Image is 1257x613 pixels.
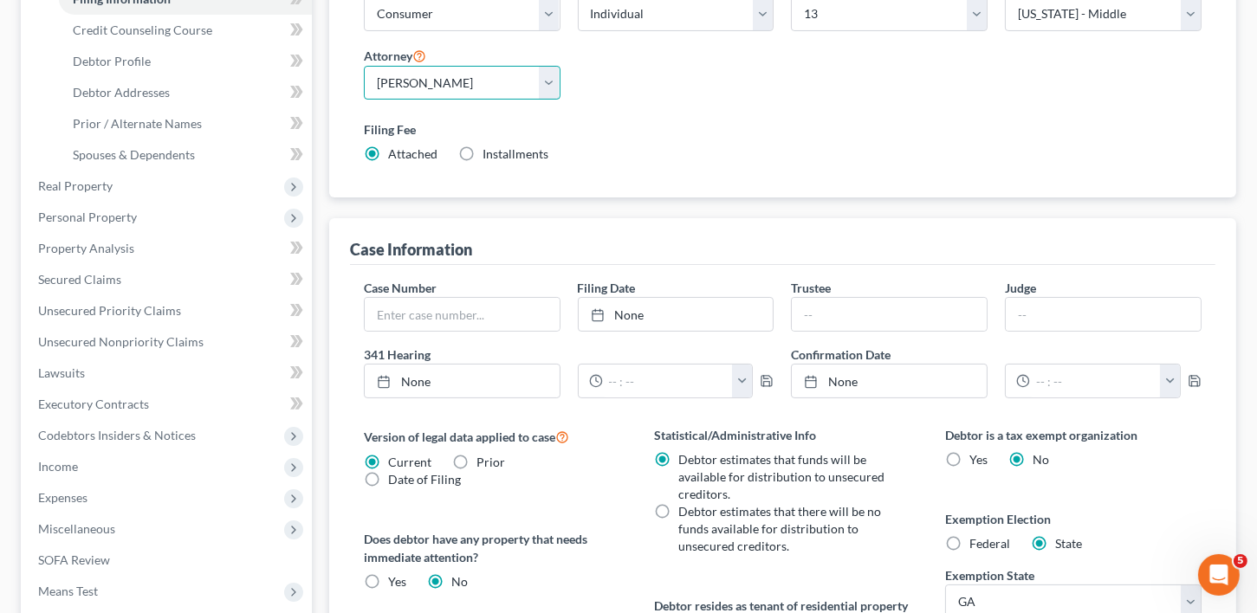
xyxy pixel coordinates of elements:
[59,108,312,139] a: Prior / Alternate Names
[603,365,733,397] input: -- : --
[364,45,426,66] label: Attorney
[1006,298,1201,331] input: --
[578,279,636,297] label: Filing Date
[969,452,988,467] span: Yes
[38,210,137,224] span: Personal Property
[73,147,195,162] span: Spouses & Dependents
[73,54,151,68] span: Debtor Profile
[364,530,620,566] label: Does debtor have any property that needs immediate attention?
[59,139,312,171] a: Spouses & Dependents
[38,459,78,474] span: Income
[38,490,87,505] span: Expenses
[945,566,1034,584] label: Exemption State
[73,23,212,37] span: Credit Counseling Course
[365,298,560,331] input: Enter case number...
[24,233,312,264] a: Property Analysis
[73,85,170,100] span: Debtor Addresses
[1234,554,1247,568] span: 5
[388,146,437,161] span: Attached
[792,365,987,397] a: None
[38,521,115,536] span: Miscellaneous
[365,365,560,397] a: None
[476,455,505,469] span: Prior
[1033,452,1049,467] span: No
[38,552,110,567] span: SOFA Review
[24,295,312,326] a: Unsecured Priority Claims
[24,326,312,358] a: Unsecured Nonpriority Claims
[1030,365,1160,397] input: -- : --
[1005,279,1036,297] label: Judge
[73,116,202,131] span: Prior / Alternate Names
[38,241,134,255] span: Property Analysis
[38,584,98,598] span: Means Test
[483,146,548,161] span: Installments
[24,545,312,576] a: SOFA Review
[59,15,312,46] a: Credit Counseling Course
[388,574,406,589] span: Yes
[38,334,204,349] span: Unsecured Nonpriority Claims
[679,452,885,501] span: Debtor estimates that funds will be available for distribution to unsecured creditors.
[38,397,149,411] span: Executory Contracts
[1198,554,1240,596] iframe: Intercom live chat
[24,389,312,420] a: Executory Contracts
[24,358,312,389] a: Lawsuits
[24,264,312,295] a: Secured Claims
[945,426,1202,444] label: Debtor is a tax exempt organization
[38,303,181,318] span: Unsecured Priority Claims
[655,426,911,444] label: Statistical/Administrative Info
[364,279,437,297] label: Case Number
[451,574,468,589] span: No
[38,178,113,193] span: Real Property
[1055,536,1082,551] span: State
[355,345,783,364] label: 341 Hearing
[679,504,882,553] span: Debtor estimates that there will be no funds available for distribution to unsecured creditors.
[792,298,987,331] input: --
[388,472,461,487] span: Date of Filing
[969,536,1010,551] span: Federal
[350,239,472,260] div: Case Information
[782,345,1210,364] label: Confirmation Date
[38,272,121,287] span: Secured Claims
[59,77,312,108] a: Debtor Addresses
[364,426,620,447] label: Version of legal data applied to case
[38,428,196,442] span: Codebtors Insiders & Notices
[579,298,774,331] a: None
[38,365,85,380] span: Lawsuits
[364,120,1202,139] label: Filing Fee
[791,279,831,297] label: Trustee
[59,46,312,77] a: Debtor Profile
[945,510,1202,528] label: Exemption Election
[388,455,431,469] span: Current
